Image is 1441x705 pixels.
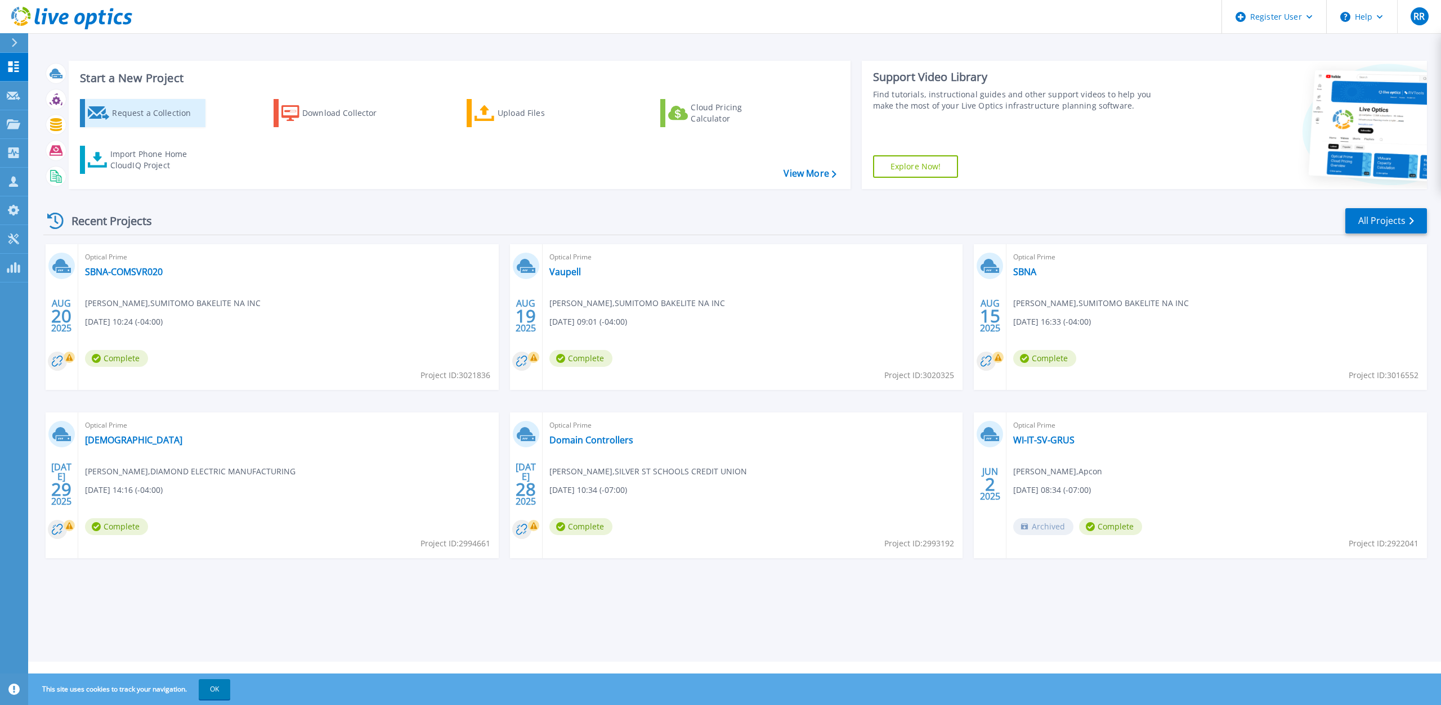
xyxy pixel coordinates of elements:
span: Project ID: 2993192 [884,537,954,550]
span: Optical Prime [85,251,492,263]
button: OK [199,679,230,699]
span: 2 [985,479,995,489]
span: Optical Prime [549,251,956,263]
span: 28 [516,484,536,494]
span: Project ID: 2994661 [420,537,490,550]
span: [PERSON_NAME] , DIAMOND ELECTRIC MANUFACTURING [85,465,296,478]
div: [DATE] 2025 [515,464,536,505]
span: [PERSON_NAME] , Apcon [1013,465,1102,478]
span: [PERSON_NAME] , SUMITOMO BAKELITE NA INC [85,297,261,309]
a: Domain Controllers [549,434,633,446]
a: Request a Collection [80,99,205,127]
span: [PERSON_NAME] , SILVER ST SCHOOLS CREDIT UNION [549,465,747,478]
span: Complete [85,518,148,535]
a: [DEMOGRAPHIC_DATA] [85,434,182,446]
span: Complete [85,350,148,367]
span: [DATE] 08:34 (-07:00) [1013,484,1091,496]
span: This site uses cookies to track your navigation. [31,679,230,699]
span: Project ID: 3021836 [420,369,490,381]
span: [DATE] 10:24 (-04:00) [85,316,163,328]
span: [DATE] 16:33 (-04:00) [1013,316,1091,328]
div: AUG 2025 [979,295,1001,336]
span: RR [1413,12,1425,21]
span: [DATE] 10:34 (-07:00) [549,484,627,496]
span: Archived [1013,518,1073,535]
a: WI-IT-SV-GRUS [1013,434,1075,446]
div: Request a Collection [112,102,202,124]
span: 15 [980,311,1000,321]
a: Upload Files [467,99,592,127]
div: AUG 2025 [51,295,72,336]
span: Project ID: 2922041 [1349,537,1418,550]
span: Project ID: 3016552 [1349,369,1418,381]
div: Import Phone Home CloudIQ Project [110,149,198,171]
div: Recent Projects [43,207,167,235]
span: 29 [51,484,71,494]
a: Cloud Pricing Calculator [660,99,786,127]
h3: Start a New Project [80,72,836,84]
span: Project ID: 3020325 [884,369,954,381]
a: View More [784,168,836,179]
span: Optical Prime [85,419,492,432]
div: Cloud Pricing Calculator [691,102,781,124]
span: 20 [51,311,71,321]
div: AUG 2025 [515,295,536,336]
span: Complete [549,518,612,535]
a: SBNA-COMSVR020 [85,266,163,277]
span: [PERSON_NAME] , SUMITOMO BAKELITE NA INC [549,297,725,309]
div: Find tutorials, instructional guides and other support videos to help you make the most of your L... [873,89,1165,111]
div: [DATE] 2025 [51,464,72,505]
a: SBNA [1013,266,1036,277]
span: [DATE] 09:01 (-04:00) [549,316,627,328]
a: Download Collector [274,99,399,127]
span: Optical Prime [1013,419,1420,432]
span: Complete [1079,518,1142,535]
span: [DATE] 14:16 (-04:00) [85,484,163,496]
span: 19 [516,311,536,321]
a: All Projects [1345,208,1427,233]
span: Complete [549,350,612,367]
span: Optical Prime [1013,251,1420,263]
div: Download Collector [302,102,392,124]
a: Vaupell [549,266,581,277]
span: Optical Prime [549,419,956,432]
div: JUN 2025 [979,464,1001,505]
span: [PERSON_NAME] , SUMITOMO BAKELITE NA INC [1013,297,1189,309]
div: Upload Files [498,102,588,124]
a: Explore Now! [873,155,959,178]
span: Complete [1013,350,1076,367]
div: Support Video Library [873,70,1165,84]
